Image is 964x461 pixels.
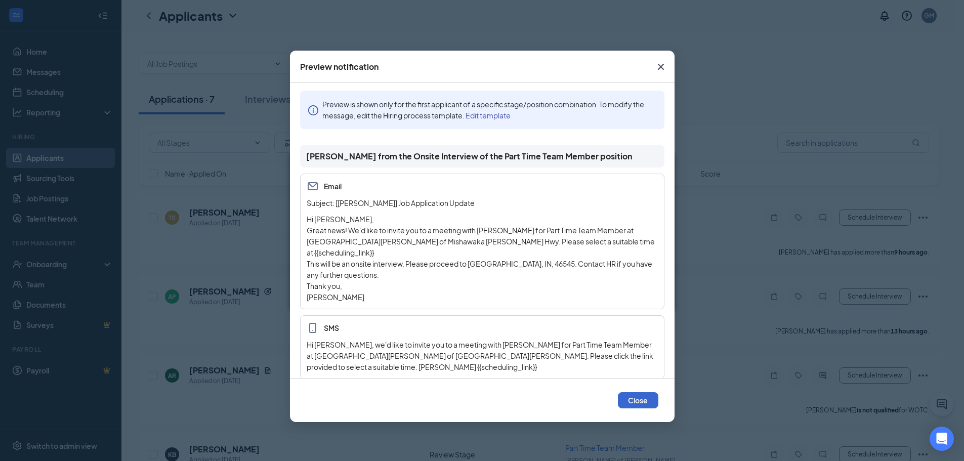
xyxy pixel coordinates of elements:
[307,198,475,207] span: Subject: [[PERSON_NAME]] Job Application Update
[307,291,658,303] p: [PERSON_NAME]
[647,51,675,83] button: Close
[307,180,658,192] span: Email
[307,339,658,372] div: Hi [PERSON_NAME], we'd like to invite you to a meeting with [PERSON_NAME] for Part Time Team Memb...
[307,225,658,258] p: Great news! We'd like to invite you to a meeting with [PERSON_NAME] for Part Time Team Member at ...
[322,100,644,120] span: Preview is shown only for the first applicant of a specific stage/position combination. To modify...
[307,322,658,334] span: SMS
[307,280,658,291] p: Thank you,
[655,61,667,73] svg: Cross
[308,104,318,115] span: info-circle
[306,151,632,161] span: [PERSON_NAME] from the Onsite Interview of the Part Time Team Member position
[307,214,658,225] p: Hi [PERSON_NAME],
[307,258,658,280] p: This will be an onsite interview. Please proceed to [GEOGRAPHIC_DATA], IN, 46545. Contact HR if y...
[618,392,658,408] button: Close
[466,111,511,120] a: Edit template
[930,427,954,451] div: Open Intercom Messenger
[307,180,319,192] svg: Email
[307,322,319,334] svg: MobileSms
[300,61,379,72] div: Preview notification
